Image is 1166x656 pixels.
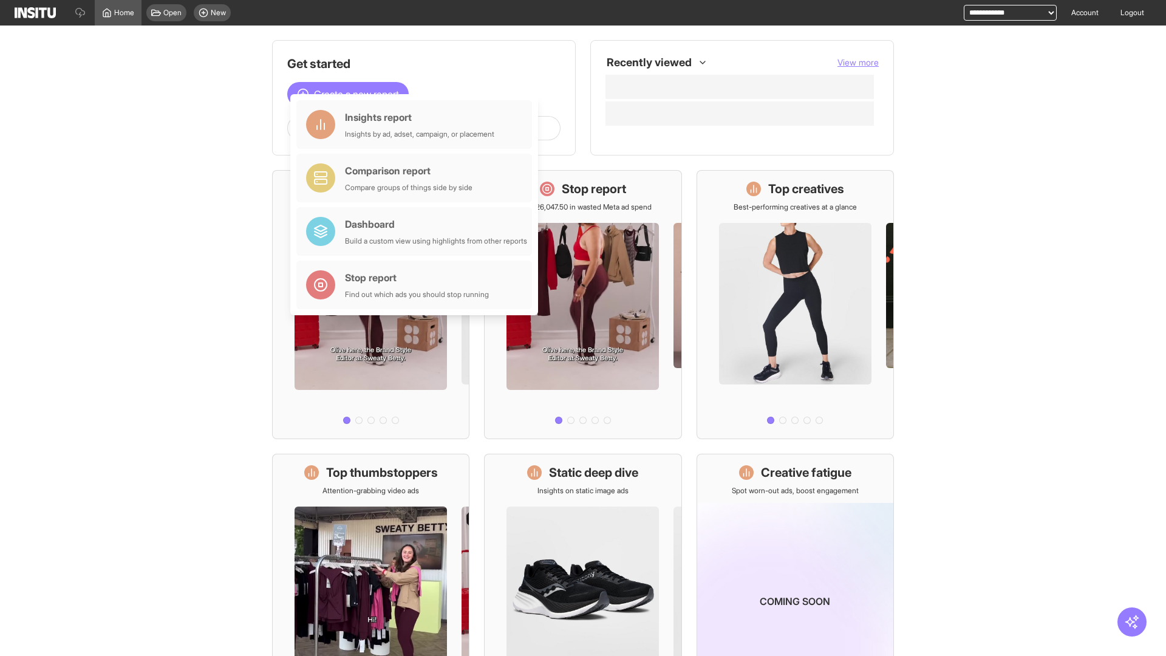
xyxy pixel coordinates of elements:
span: New [211,8,226,18]
div: Find out which ads you should stop running [345,290,489,299]
p: Attention-grabbing video ads [322,486,419,496]
div: Compare groups of things side by side [345,183,472,193]
span: Open [163,8,182,18]
div: Insights report [345,110,494,125]
div: Stop report [345,270,489,285]
span: Create a new report [314,87,399,101]
h1: Static deep dive [549,464,638,481]
div: Dashboard [345,217,527,231]
img: Logo [15,7,56,18]
span: View more [837,57,879,67]
div: Comparison report [345,163,472,178]
h1: Get started [287,55,561,72]
p: Save £26,047.50 in wasted Meta ad spend [514,202,652,212]
a: What's live nowSee all active ads instantly [272,170,469,439]
p: Best-performing creatives at a glance [734,202,857,212]
h1: Stop report [562,180,626,197]
button: Create a new report [287,82,409,106]
h1: Top thumbstoppers [326,464,438,481]
button: View more [837,56,879,69]
div: Insights by ad, adset, campaign, or placement [345,129,494,139]
div: Build a custom view using highlights from other reports [345,236,527,246]
a: Top creativesBest-performing creatives at a glance [697,170,894,439]
span: Home [114,8,134,18]
p: Insights on static image ads [537,486,629,496]
a: Stop reportSave £26,047.50 in wasted Meta ad spend [484,170,681,439]
h1: Top creatives [768,180,844,197]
